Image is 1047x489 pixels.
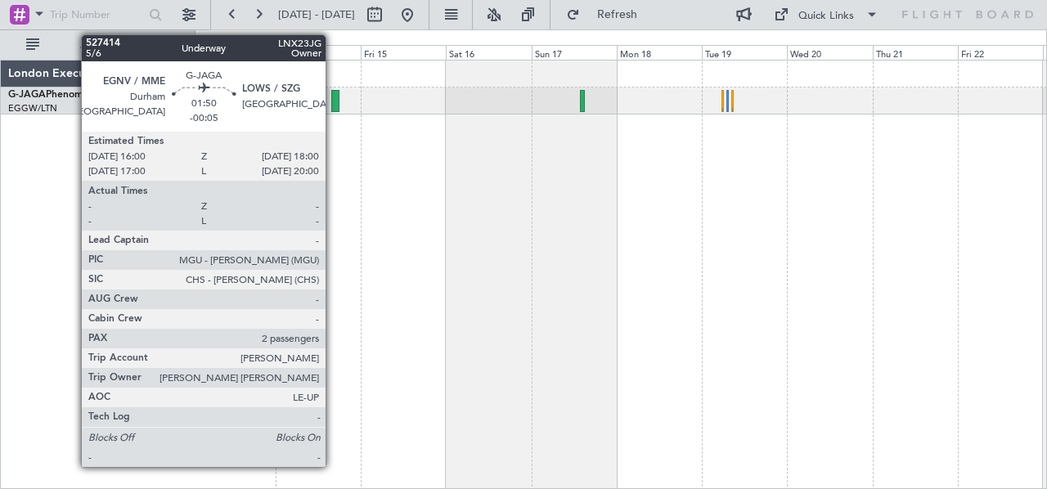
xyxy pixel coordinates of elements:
[198,33,226,47] div: [DATE]
[8,90,46,100] span: G-JAGA
[766,2,887,28] button: Quick Links
[278,7,355,22] span: [DATE] - [DATE]
[532,45,617,60] div: Sun 17
[276,45,361,60] div: Thu 14
[43,39,173,51] span: All Aircraft
[18,32,177,58] button: All Aircraft
[702,45,787,60] div: Tue 19
[446,45,531,60] div: Sat 16
[50,2,144,27] input: Trip Number
[798,8,854,25] div: Quick Links
[583,9,652,20] span: Refresh
[559,2,657,28] button: Refresh
[8,90,103,100] a: G-JAGAPhenom 300
[958,45,1043,60] div: Fri 22
[787,45,872,60] div: Wed 20
[617,45,702,60] div: Mon 18
[8,102,57,114] a: EGGW/LTN
[191,45,276,60] div: Wed 13
[873,45,958,60] div: Thu 21
[361,45,446,60] div: Fri 15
